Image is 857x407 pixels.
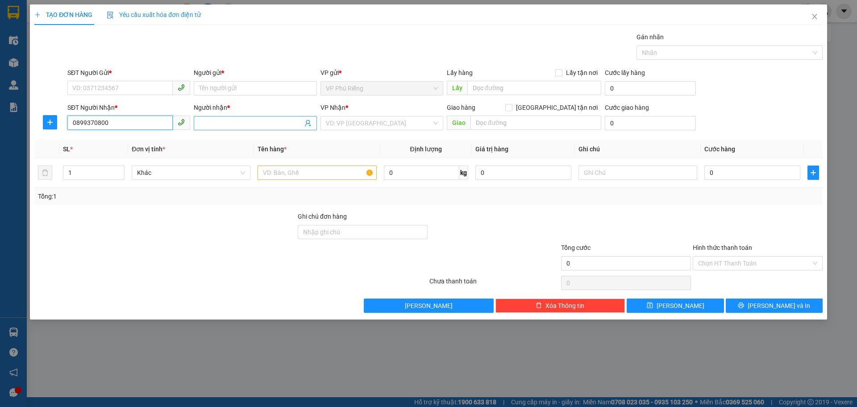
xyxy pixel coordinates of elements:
span: Lấy tận nơi [562,68,601,78]
span: delete [536,302,542,309]
th: Ghi chú [575,141,701,158]
input: VD: Bàn, Ghế [258,166,376,180]
span: TẠO ĐƠN HÀNG [34,11,92,18]
input: 0 [475,166,571,180]
button: delete [38,166,52,180]
label: Hình thức thanh toán [693,244,752,251]
button: save[PERSON_NAME] [627,299,724,313]
span: kg [459,166,468,180]
div: Người gửi [194,68,316,78]
input: Cước lấy hàng [605,81,696,96]
span: VP Nhận [320,104,345,111]
span: Cước hàng [704,145,735,153]
span: Khác [137,166,245,179]
div: SĐT Người Gửi [67,68,190,78]
span: plus [43,119,57,126]
label: Gán nhãn [637,33,664,41]
span: Lấy hàng [447,69,473,76]
span: [PERSON_NAME] [405,301,453,311]
span: SL [63,145,70,153]
button: plus [43,115,57,129]
button: Close [802,4,827,29]
input: Cước giao hàng [605,116,696,130]
button: [PERSON_NAME] [364,299,494,313]
div: Tổng: 1 [38,191,331,201]
span: Định lượng [410,145,442,153]
input: Ghi chú đơn hàng [298,225,428,239]
input: Dọc đường [470,116,601,130]
span: plus [808,169,819,176]
span: phone [178,84,185,91]
input: Ghi Chú [578,166,697,180]
span: Đơn vị tính [132,145,165,153]
span: Giá trị hàng [475,145,508,153]
input: Dọc đường [467,81,601,95]
span: Tên hàng [258,145,287,153]
img: icon [107,12,114,19]
span: Xóa Thông tin [545,301,584,311]
span: Giao [447,116,470,130]
button: deleteXóa Thông tin [495,299,625,313]
label: Ghi chú đơn hàng [298,213,347,220]
span: plus [34,12,41,18]
span: [PERSON_NAME] và In [748,301,810,311]
button: plus [807,166,819,180]
span: close [811,13,818,20]
label: Cước lấy hàng [605,69,645,76]
button: printer[PERSON_NAME] và In [726,299,823,313]
span: Lấy [447,81,467,95]
span: printer [738,302,744,309]
div: SĐT Người Nhận [67,103,190,112]
span: [GEOGRAPHIC_DATA] tận nơi [512,103,601,112]
div: Chưa thanh toán [428,276,560,292]
label: Cước giao hàng [605,104,649,111]
span: user-add [304,120,312,127]
span: Tổng cước [561,244,591,251]
span: save [647,302,653,309]
div: VP gửi [320,68,443,78]
span: Yêu cầu xuất hóa đơn điện tử [107,11,201,18]
span: VP Phú Riềng [326,82,438,95]
span: [PERSON_NAME] [657,301,704,311]
span: phone [178,119,185,126]
div: Người nhận [194,103,316,112]
span: Giao hàng [447,104,475,111]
